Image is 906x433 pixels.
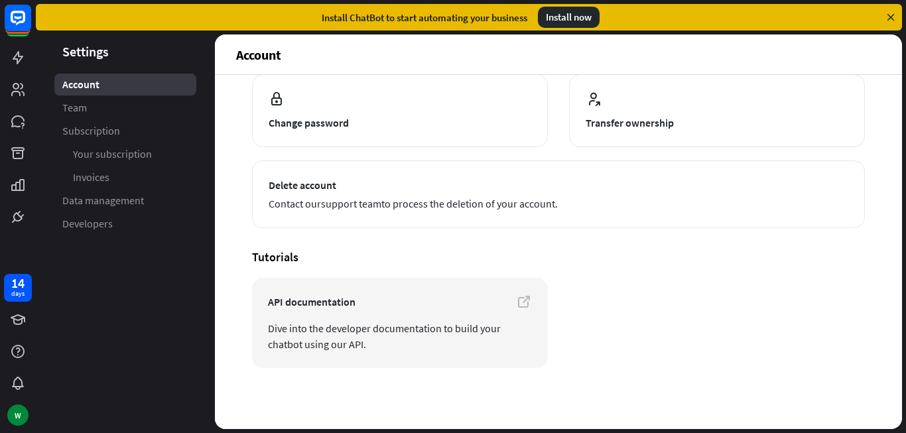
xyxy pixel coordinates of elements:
[586,115,848,131] span: Transfer ownership
[4,274,32,302] a: 14 days
[54,190,196,212] a: Data management
[62,124,120,138] span: Subscription
[252,249,865,265] h4: Tutorials
[269,177,848,193] span: Delete account
[11,277,25,289] div: 14
[54,97,196,119] a: Team
[7,404,29,426] div: W
[538,7,600,28] div: Install now
[268,320,532,352] span: Dive into the developer documentation to build your chatbot using our API.
[54,120,196,142] a: Subscription
[11,289,25,298] div: days
[252,74,548,147] button: Change password
[54,166,196,188] a: Invoices
[73,147,152,161] span: Your subscription
[269,115,531,131] span: Change password
[569,74,865,147] button: Transfer ownership
[215,34,902,74] header: Account
[36,42,215,60] header: Settings
[62,217,113,231] span: Developers
[269,196,848,212] span: Contact our to process the deletion of your account.
[62,78,99,92] span: Account
[268,294,532,310] span: API documentation
[73,170,109,184] span: Invoices
[62,101,87,115] span: Team
[54,143,196,165] a: Your subscription
[62,194,144,208] span: Data management
[252,160,865,228] button: Delete account Contact oursupport teamto process the deletion of your account.
[11,5,50,45] button: Open LiveChat chat widget
[322,11,527,24] div: Install ChatBot to start automating your business
[321,197,381,210] a: support team
[54,213,196,235] a: Developers
[252,278,548,368] a: API documentation Dive into the developer documentation to build your chatbot using our API.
